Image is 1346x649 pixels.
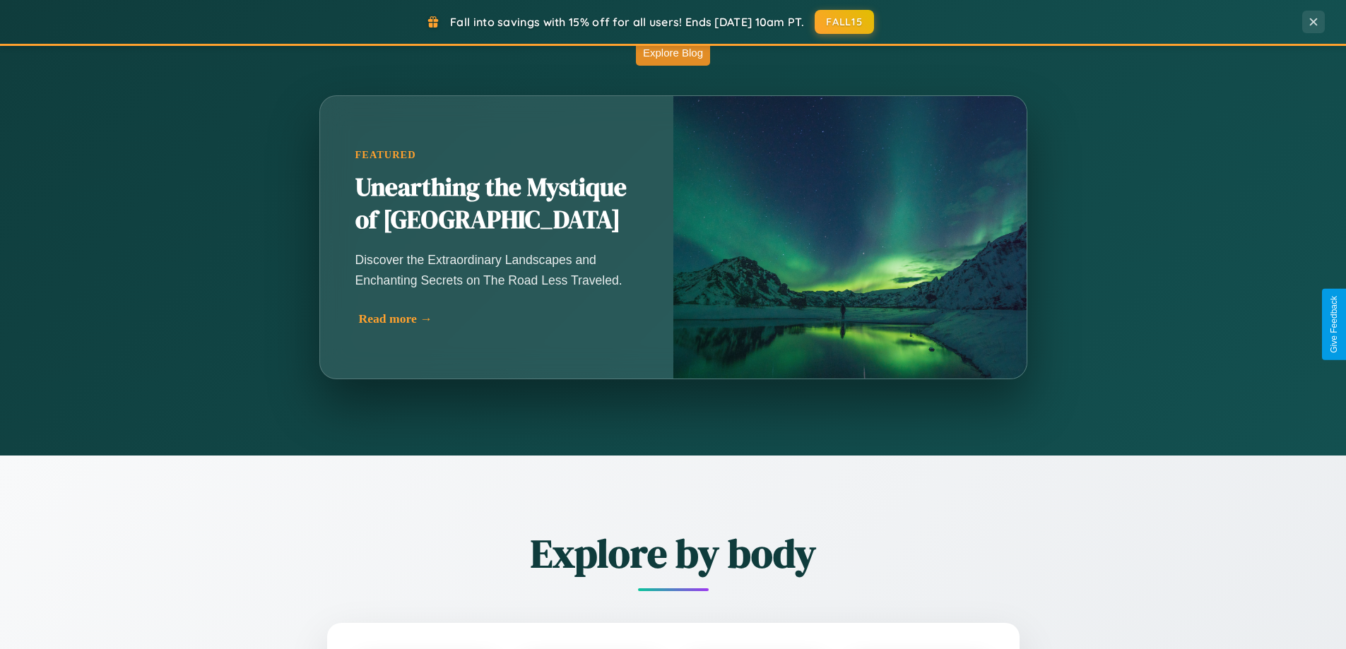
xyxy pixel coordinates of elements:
[355,149,638,161] div: Featured
[815,10,874,34] button: FALL15
[450,15,804,29] span: Fall into savings with 15% off for all users! Ends [DATE] 10am PT.
[355,250,638,290] p: Discover the Extraordinary Landscapes and Enchanting Secrets on The Road Less Traveled.
[1329,296,1339,353] div: Give Feedback
[355,172,638,237] h2: Unearthing the Mystique of [GEOGRAPHIC_DATA]
[359,311,642,326] div: Read more →
[636,40,710,66] button: Explore Blog
[249,526,1097,580] h2: Explore by body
